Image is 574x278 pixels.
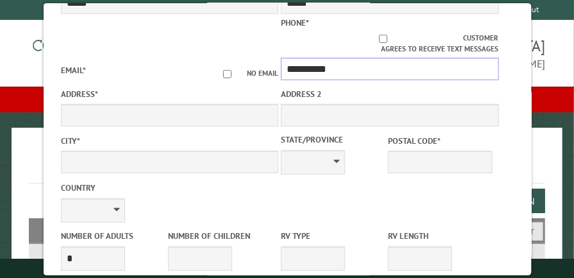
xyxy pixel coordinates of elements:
h2: Filters [29,218,546,243]
h1: Reservations [29,148,546,184]
label: Email [60,65,85,76]
label: Postal Code [387,135,492,147]
label: Country [60,182,278,194]
label: RV Type [280,230,385,242]
label: State/Province [280,134,385,146]
label: City [60,135,278,147]
label: Customer agrees to receive text messages [280,33,498,55]
input: Customer agrees to receive text messages [302,35,462,43]
label: No email [207,68,278,79]
label: Number of Adults [60,230,165,242]
img: Campground Commander [29,25,189,75]
input: No email [207,70,246,78]
label: Address [60,88,278,100]
label: Address 2 [280,88,498,100]
label: Phone [280,17,308,28]
label: Number of Children [167,230,272,242]
label: RV Length [387,230,492,242]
